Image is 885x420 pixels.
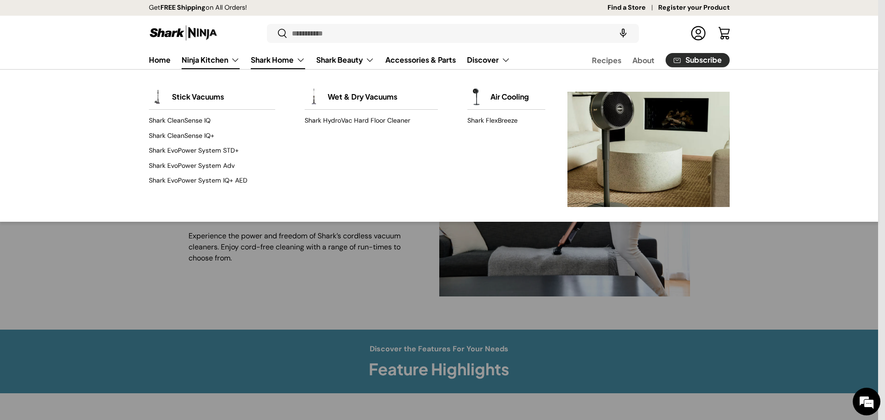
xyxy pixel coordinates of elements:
[666,53,730,67] a: Subscribe
[149,51,171,69] a: Home
[658,3,730,13] a: Register your Product
[176,51,245,69] summary: Ninja Kitchen
[385,51,456,69] a: Accessories & Parts
[160,3,206,12] strong: FREE Shipping
[632,51,655,69] a: About
[685,56,722,64] span: Subscribe
[570,51,730,69] nav: Secondary
[461,51,516,69] summary: Discover
[149,24,218,42] img: Shark Ninja Philippines
[608,23,638,43] speech-search-button: Search by voice
[592,51,621,69] a: Recipes
[149,3,247,13] p: Get on All Orders!
[149,51,510,69] nav: Primary
[245,51,311,69] summary: Shark Home
[311,51,380,69] summary: Shark Beauty
[608,3,658,13] a: Find a Store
